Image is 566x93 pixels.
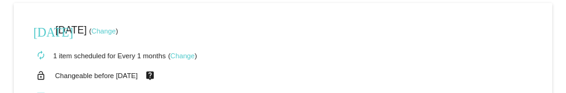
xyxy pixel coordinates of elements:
span: [DATE] [56,25,87,35]
small: ( ) [168,52,197,60]
small: ( ) [89,27,118,35]
mat-icon: live_help [143,68,157,84]
mat-icon: [DATE] [33,24,48,38]
small: 1 item scheduled for Every 1 months [29,52,166,60]
mat-icon: autorenew [33,48,48,63]
a: Change [170,52,195,60]
a: Change [92,27,116,35]
mat-icon: lock_open [33,68,48,84]
small: Changeable before [DATE] [55,72,138,79]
